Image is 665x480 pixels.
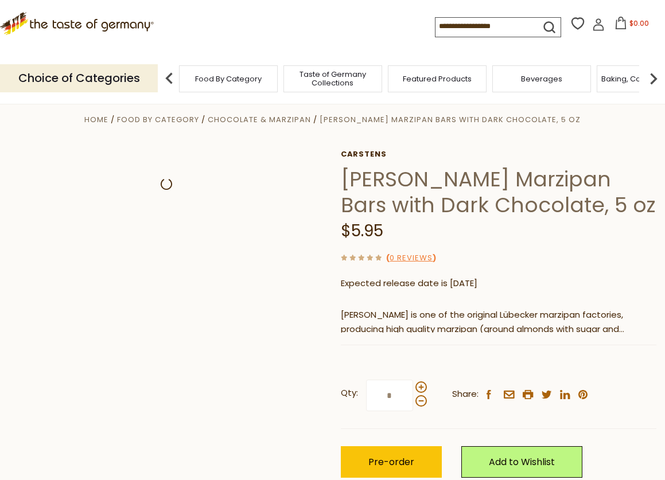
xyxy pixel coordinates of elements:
[607,17,656,34] button: $0.00
[341,386,358,400] strong: Qty:
[403,75,472,83] a: Featured Products
[158,67,181,90] img: previous arrow
[320,114,581,125] a: [PERSON_NAME] Marzipan Bars with Dark Chocolate, 5 oz
[341,446,442,478] button: Pre-order
[461,446,582,478] a: Add to Wishlist
[642,67,665,90] img: next arrow
[366,380,413,411] input: Qty:
[341,150,656,159] a: Carstens
[341,220,383,242] span: $5.95
[390,252,433,264] a: 0 Reviews
[629,18,649,28] span: $0.00
[195,75,262,83] a: Food By Category
[117,114,199,125] a: Food By Category
[341,166,656,218] h1: [PERSON_NAME] Marzipan Bars with Dark Chocolate, 5 oz
[341,308,656,337] p: [PERSON_NAME] is one of the original Lübecker marzipan factories, producing high quality marzipan...
[386,252,436,263] span: ( )
[368,455,414,469] span: Pre-order
[208,114,311,125] a: Chocolate & Marzipan
[84,114,108,125] a: Home
[287,70,379,87] a: Taste of Germany Collections
[521,75,562,83] a: Beverages
[341,276,656,291] p: Expected release date is [DATE]
[452,387,479,401] span: Share:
